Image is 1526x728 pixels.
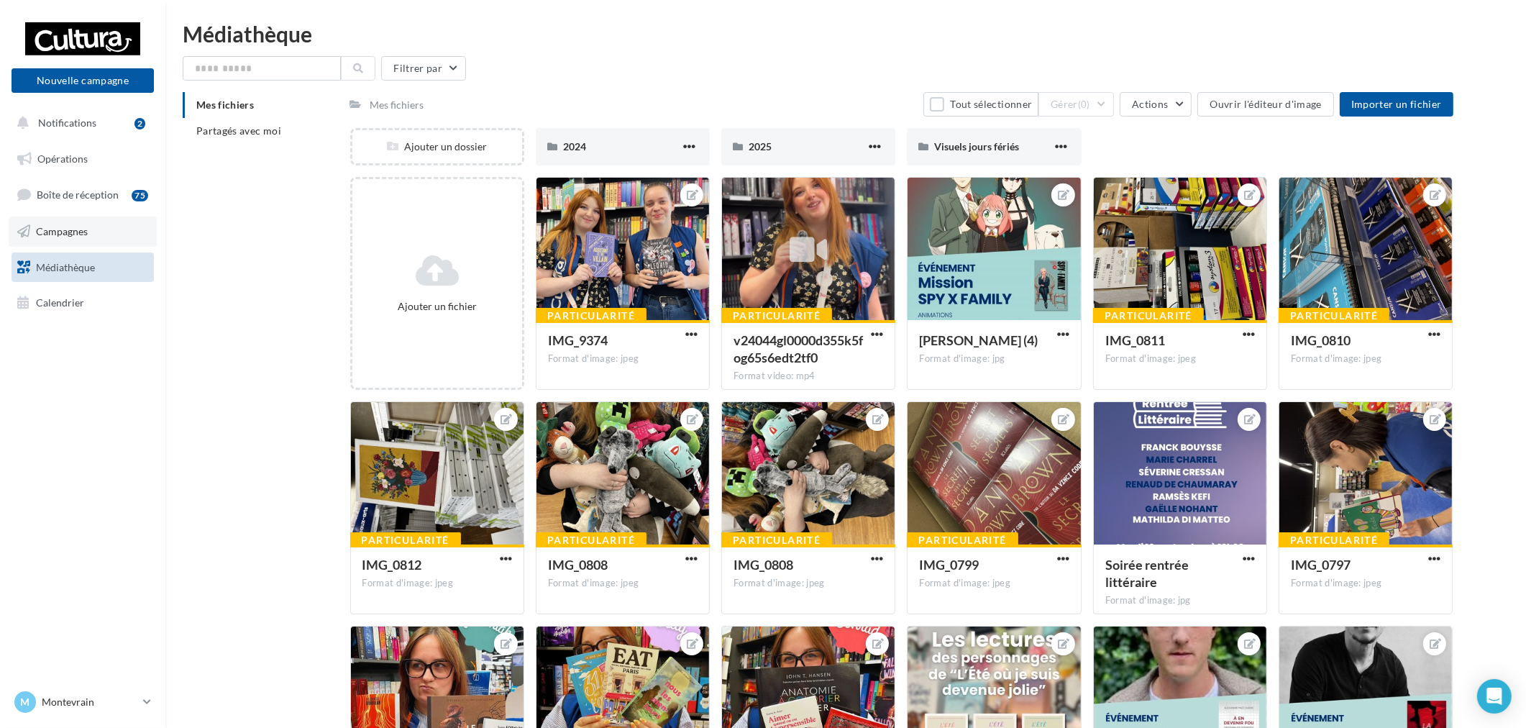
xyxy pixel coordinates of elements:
[42,695,137,709] p: Montevrain
[9,144,157,174] a: Opérations
[134,118,145,129] div: 2
[36,260,95,273] span: Médiathèque
[352,140,522,154] div: Ajouter un dossier
[536,532,647,548] div: Particularité
[12,688,154,716] a: M Montevrain
[721,308,832,324] div: Particularité
[38,117,96,129] span: Notifications
[934,140,1019,153] span: Visuels jours fériés
[1120,92,1192,117] button: Actions
[196,99,254,111] span: Mes fichiers
[362,577,512,590] div: Format d'image: jpeg
[1132,98,1168,110] span: Actions
[196,124,281,137] span: Partagés avec moi
[9,179,157,210] a: Boîte de réception75
[9,288,157,318] a: Calendrier
[1340,92,1453,117] button: Importer un fichier
[1038,92,1114,117] button: Gérer(0)
[548,332,608,348] span: IMG_9374
[548,577,698,590] div: Format d'image: jpeg
[1078,99,1090,110] span: (0)
[548,352,698,365] div: Format d'image: jpeg
[919,332,1038,348] span: Samy Saib (4)
[12,68,154,93] button: Nouvelle campagne
[734,577,883,590] div: Format d'image: jpeg
[1291,332,1351,348] span: IMG_0810
[907,532,1018,548] div: Particularité
[734,370,883,383] div: Format video: mp4
[9,217,157,247] a: Campagnes
[536,308,647,324] div: Particularité
[132,190,148,201] div: 75
[563,140,586,153] span: 2024
[1477,679,1512,714] div: Open Intercom Messenger
[721,532,832,548] div: Particularité
[1351,98,1442,110] span: Importer un fichier
[1279,308,1389,324] div: Particularité
[919,577,1069,590] div: Format d'image: jpeg
[9,252,157,283] a: Médiathèque
[1105,557,1189,590] span: Soirée rentrée littéraire
[370,98,424,112] div: Mes fichiers
[1279,532,1389,548] div: Particularité
[36,296,84,309] span: Calendrier
[381,56,466,81] button: Filtrer par
[9,108,151,138] button: Notifications 2
[734,557,793,573] span: IMG_0808
[919,557,979,573] span: IMG_0799
[362,557,422,573] span: IMG_0812
[1105,594,1255,607] div: Format d'image: jpg
[1291,352,1440,365] div: Format d'image: jpeg
[37,153,88,165] span: Opérations
[1291,577,1440,590] div: Format d'image: jpeg
[21,695,30,709] span: M
[919,352,1069,365] div: Format d'image: jpg
[749,140,772,153] span: 2025
[350,532,461,548] div: Particularité
[36,225,88,237] span: Campagnes
[1105,352,1255,365] div: Format d'image: jpeg
[37,188,119,201] span: Boîte de réception
[923,92,1038,117] button: Tout sélectionner
[1197,92,1333,117] button: Ouvrir l'éditeur d'image
[183,23,1509,45] div: Médiathèque
[358,299,516,314] div: Ajouter un fichier
[1093,308,1204,324] div: Particularité
[548,557,608,573] span: IMG_0808
[734,332,863,365] span: v24044gl0000d355k5fog65s6edt2tf0
[1291,557,1351,573] span: IMG_0797
[1105,332,1165,348] span: IMG_0811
